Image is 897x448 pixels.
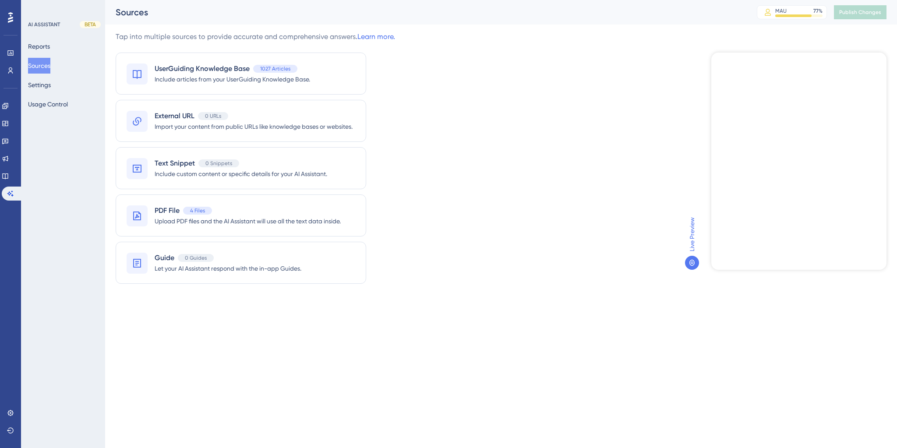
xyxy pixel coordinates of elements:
[357,32,395,41] a: Learn more.
[155,205,180,216] span: PDF File
[155,158,195,169] span: Text Snippet
[205,113,221,120] span: 0 URLs
[116,32,395,42] div: Tap into multiple sources to provide accurate and comprehensive answers.
[155,216,341,226] span: Upload PDF files and the AI Assistant will use all the text data inside.
[155,63,250,74] span: UserGuiding Knowledge Base
[28,96,68,112] button: Usage Control
[80,21,101,28] div: BETA
[155,74,310,85] span: Include articles from your UserGuiding Knowledge Base.
[116,6,735,18] div: Sources
[155,169,327,179] span: Include custom content or specific details for your AI Assistant.
[155,121,353,132] span: Import your content from public URLs like knowledge bases or websites.
[839,9,881,16] span: Publish Changes
[775,7,787,14] div: MAU
[205,160,232,167] span: 0 Snippets
[711,53,886,270] iframe: UserGuiding AI Assistant
[687,217,697,251] span: Live Preview
[155,111,194,121] span: External URL
[260,65,290,72] span: 1027 Articles
[28,21,60,28] div: AI ASSISTANT
[28,58,50,74] button: Sources
[190,207,205,214] span: 4 Files
[185,254,207,261] span: 0 Guides
[155,253,174,263] span: Guide
[813,7,823,14] div: 77 %
[28,77,51,93] button: Settings
[155,263,301,274] span: Let your AI Assistant respond with the in-app Guides.
[834,5,886,19] button: Publish Changes
[28,39,50,54] button: Reports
